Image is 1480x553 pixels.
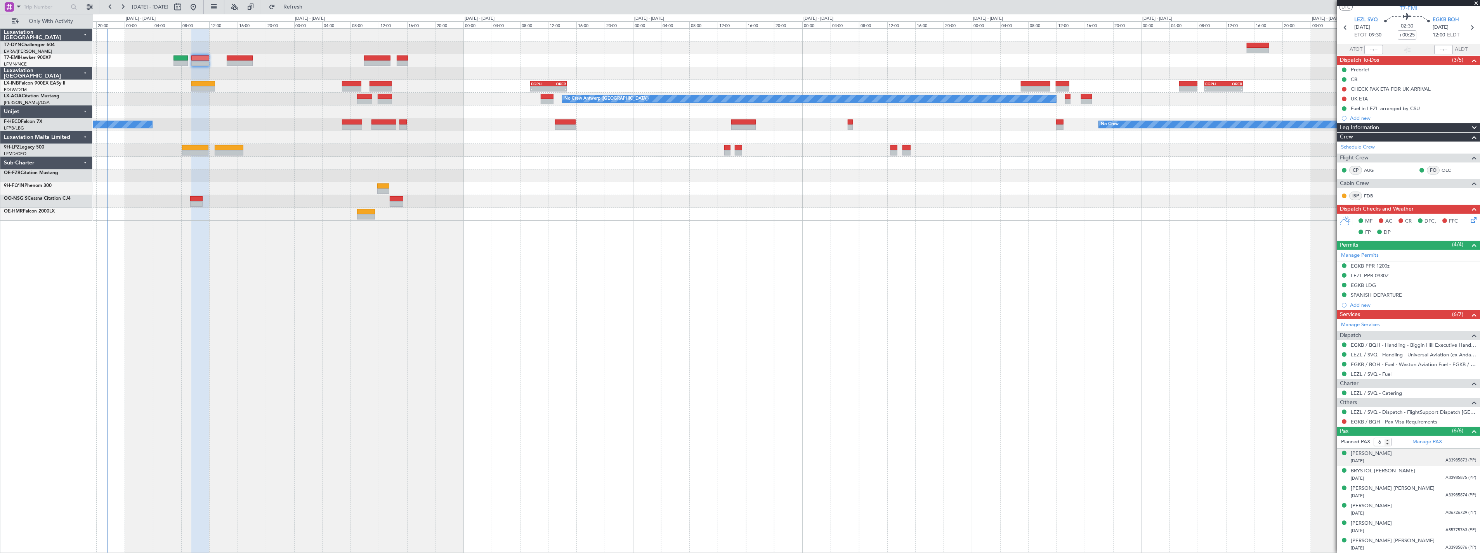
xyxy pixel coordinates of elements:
[132,3,168,10] span: [DATE] - [DATE]
[1205,86,1224,91] div: -
[634,16,664,22] div: [DATE] - [DATE]
[4,81,65,86] a: LX-INBFalcon 900EX EASy II
[1113,21,1142,28] div: 20:00
[548,86,566,91] div: -
[1445,457,1476,464] span: A33985873 (PP)
[1384,229,1391,237] span: DP
[1340,205,1414,214] span: Dispatch Checks and Weather
[887,21,916,28] div: 12:00
[1349,192,1362,200] div: ISP
[322,21,350,28] div: 04:00
[1350,302,1476,308] div: Add new
[126,16,156,22] div: [DATE] - [DATE]
[1351,545,1364,551] span: [DATE]
[4,55,19,60] span: T7-EMI
[605,21,633,28] div: 20:00
[1340,154,1369,162] span: Flight Crew
[1254,21,1282,28] div: 16:00
[1351,66,1369,73] div: Prebrief
[492,21,520,28] div: 04:00
[802,21,831,28] div: 00:00
[548,81,566,86] div: ORER
[1445,527,1476,534] span: A55775763 (PP)
[1205,81,1224,86] div: EGPH
[4,87,27,93] a: EDLW/DTM
[1351,342,1476,348] a: EGKB / BQH - Handling - Biggin Hill Executive Handling EGKB / BQH
[1351,282,1376,289] div: EGKB LDG
[973,16,1003,22] div: [DATE] - [DATE]
[1452,56,1463,64] span: (3/5)
[1351,537,1435,545] div: [PERSON_NAME] [PERSON_NAME]
[4,171,21,175] span: OE-FZB
[1445,510,1476,516] span: A06726729 (PP)
[1340,133,1353,142] span: Crew
[181,21,210,28] div: 08:00
[379,21,407,28] div: 12:00
[1311,21,1339,28] div: 00:00
[1340,427,1348,436] span: Pax
[1364,192,1381,199] a: FDB
[1364,167,1381,174] a: AUG
[1341,143,1375,151] a: Schedule Crew
[1385,218,1392,225] span: AC
[1351,450,1392,458] div: [PERSON_NAME]
[1442,167,1459,174] a: OLC
[1354,31,1367,39] span: ETOT
[1452,240,1463,249] span: (4/4)
[4,94,59,99] a: LX-AOACitation Mustang
[1101,119,1119,130] div: No Crew
[1349,166,1362,175] div: CP
[1142,16,1172,22] div: [DATE] - [DATE]
[1351,409,1476,415] a: LEZL / SVQ - Dispatch - FlightSupport Dispatch [GEOGRAPHIC_DATA]
[1351,76,1357,83] div: CB
[1351,502,1392,510] div: [PERSON_NAME]
[774,21,802,28] div: 20:00
[718,21,746,28] div: 12:00
[1447,31,1459,39] span: ELDT
[1224,81,1242,86] div: ORER
[531,86,548,91] div: -
[1351,361,1476,368] a: EGKB / BQH - Fuel - Weston Aviation Fuel - EGKB / BQH
[564,93,649,105] div: No Crew Antwerp ([GEOGRAPHIC_DATA])
[1340,379,1359,388] span: Charter
[1351,263,1390,269] div: EGKB PPR 1200z
[1452,310,1463,318] span: (6/7)
[1351,371,1392,377] a: LEZL / SVQ - Fuel
[4,119,42,124] a: F-HECDFalcon 7X
[1000,21,1029,28] div: 04:00
[1351,292,1402,298] div: SPANISH DEPARTURE
[689,21,718,28] div: 08:00
[1351,485,1435,493] div: [PERSON_NAME] [PERSON_NAME]
[4,43,55,47] a: T7-DYNChallenger 604
[1351,493,1364,499] span: [DATE]
[4,145,19,150] span: 9H-LPZ
[20,19,82,24] span: Only With Activity
[1354,24,1370,31] span: [DATE]
[1364,45,1383,54] input: --:--
[266,21,294,28] div: 20:00
[350,21,379,28] div: 08:00
[1312,16,1342,22] div: [DATE] - [DATE]
[1085,21,1113,28] div: 16:00
[1445,544,1476,551] span: A33985876 (PP)
[4,94,22,99] span: LX-AOA
[915,21,944,28] div: 16:00
[1340,56,1379,65] span: Dispatch To-Dos
[435,21,463,28] div: 20:00
[1433,24,1449,31] span: [DATE]
[1340,179,1369,188] span: Cabin Crew
[1351,520,1392,527] div: [PERSON_NAME]
[407,21,435,28] div: 16:00
[803,16,833,22] div: [DATE] - [DATE]
[1339,3,1353,10] button: UTC
[1341,321,1380,329] a: Manage Services
[1351,105,1420,112] div: Fuel in LEZL arranged by CSU
[1340,398,1357,407] span: Others
[1351,458,1364,464] span: [DATE]
[1433,31,1445,39] span: 12:00
[96,21,125,28] div: 20:00
[1445,475,1476,481] span: A33985875 (PP)
[1400,4,1418,12] span: T7-EMI
[1350,115,1476,121] div: Add new
[209,21,238,28] div: 12:00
